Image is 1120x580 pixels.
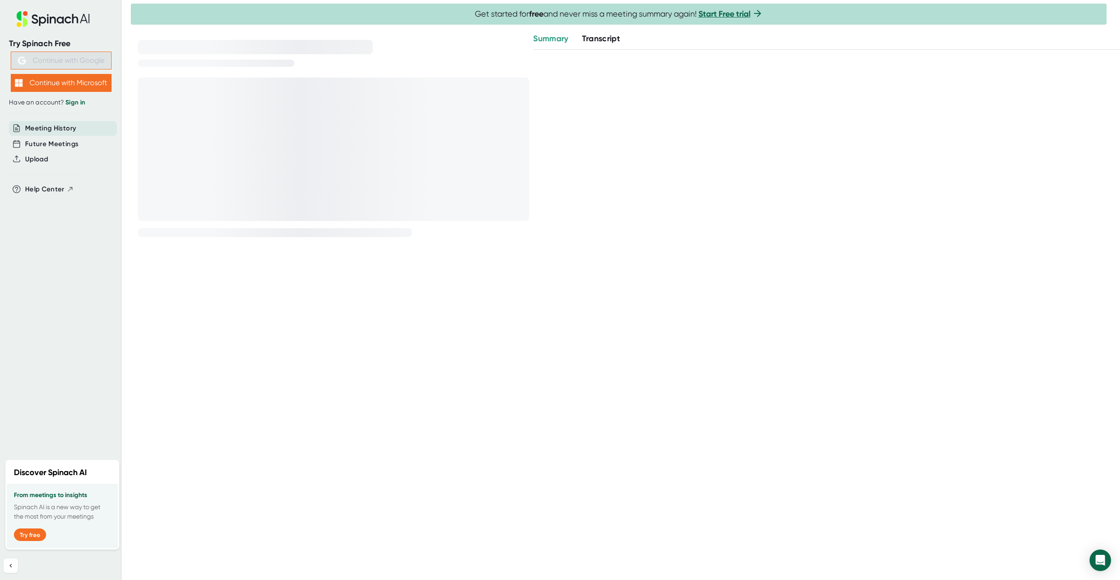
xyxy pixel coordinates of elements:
[9,99,113,107] div: Have an account?
[65,99,85,106] a: Sign in
[529,9,543,19] b: free
[475,9,763,19] span: Get started for and never miss a meeting summary again!
[25,139,78,149] button: Future Meetings
[14,492,111,499] h3: From meetings to insights
[18,56,26,65] img: Aehbyd4JwY73AAAAAElFTkSuQmCC
[533,34,568,43] span: Summary
[14,502,111,521] p: Spinach AI is a new way to get the most from your meetings
[25,184,65,195] span: Help Center
[1090,550,1111,571] div: Open Intercom Messenger
[533,33,568,45] button: Summary
[11,52,112,69] button: Continue with Google
[582,33,620,45] button: Transcript
[14,467,87,479] h2: Discover Spinach AI
[9,39,113,49] div: Try Spinach Free
[25,184,74,195] button: Help Center
[698,9,750,19] a: Start Free trial
[4,558,18,573] button: Collapse sidebar
[25,154,48,164] button: Upload
[14,528,46,541] button: Try free
[11,74,112,92] button: Continue with Microsoft
[25,123,76,134] button: Meeting History
[582,34,620,43] span: Transcript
